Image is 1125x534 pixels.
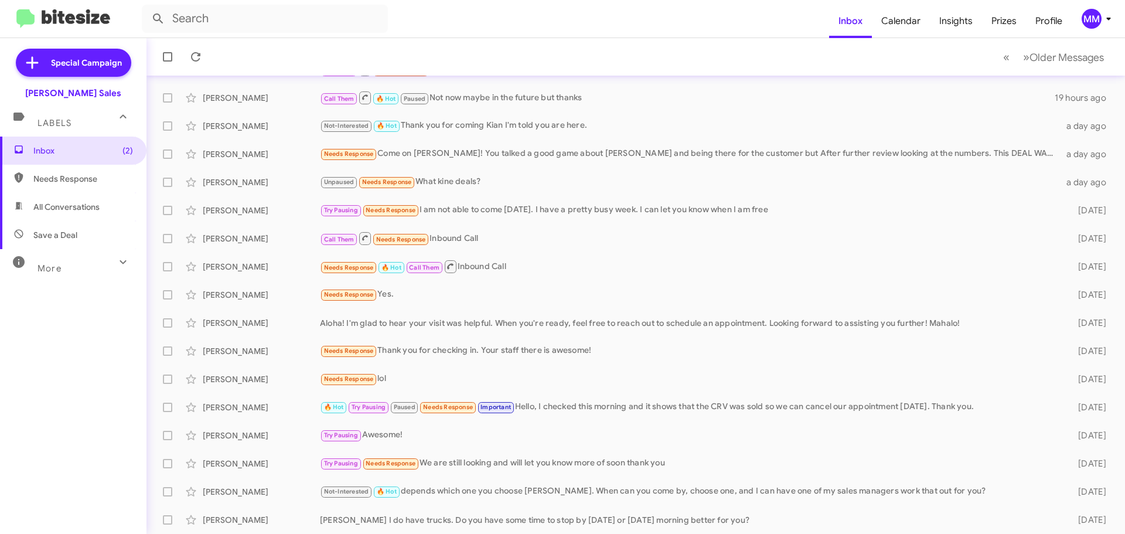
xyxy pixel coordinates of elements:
[203,458,320,470] div: [PERSON_NAME]
[203,92,320,104] div: [PERSON_NAME]
[16,49,131,77] a: Special Campaign
[1059,261,1116,273] div: [DATE]
[320,344,1059,358] div: Thank you for checking in. Your staff there is awesome!
[37,118,71,128] span: Labels
[320,288,1059,301] div: Yes.
[203,233,320,244] div: [PERSON_NAME]
[324,460,358,467] span: Try Pausing
[324,206,358,214] span: Try Pausing
[324,122,369,130] span: Not-Interested
[33,229,77,241] span: Save a Deal
[25,87,121,99] div: [PERSON_NAME] Sales
[376,95,396,103] span: 🔥 Hot
[51,57,122,69] span: Special Campaign
[203,289,320,301] div: [PERSON_NAME]
[1059,486,1116,498] div: [DATE]
[394,403,415,411] span: Paused
[203,402,320,413] div: [PERSON_NAME]
[203,176,320,188] div: [PERSON_NAME]
[203,317,320,329] div: [PERSON_NAME]
[366,206,415,214] span: Needs Response
[1082,9,1102,29] div: MM
[362,178,412,186] span: Needs Response
[1059,289,1116,301] div: [DATE]
[324,291,374,298] span: Needs Response
[1003,50,1010,64] span: «
[203,373,320,385] div: [PERSON_NAME]
[930,4,982,38] a: Insights
[33,145,133,157] span: Inbox
[142,5,388,33] input: Search
[1059,317,1116,329] div: [DATE]
[320,372,1059,386] div: lol
[982,4,1026,38] a: Prizes
[423,403,473,411] span: Needs Response
[1059,205,1116,216] div: [DATE]
[320,175,1059,189] div: What kine deals?
[1059,120,1116,132] div: a day ago
[1059,402,1116,413] div: [DATE]
[203,430,320,441] div: [PERSON_NAME]
[1059,345,1116,357] div: [DATE]
[324,488,369,495] span: Not-Interested
[409,264,439,271] span: Call Them
[320,514,1059,526] div: [PERSON_NAME] I do have trucks. Do you have some time to stop by [DATE] or [DATE] morning better ...
[366,460,415,467] span: Needs Response
[480,403,511,411] span: Important
[320,203,1059,217] div: I am not able to come [DATE]. I have a pretty busy week. I can let you know when I am free
[1029,51,1104,64] span: Older Messages
[320,457,1059,470] div: We are still looking and will let you know more of soon thank you
[1059,514,1116,526] div: [DATE]
[1023,50,1029,64] span: »
[324,375,374,383] span: Needs Response
[996,45,1017,69] button: Previous
[324,236,354,243] span: Call Them
[33,173,133,185] span: Needs Response
[1059,233,1116,244] div: [DATE]
[997,45,1111,69] nav: Page navigation example
[1016,45,1111,69] button: Next
[1072,9,1112,29] button: MM
[324,431,358,439] span: Try Pausing
[376,236,426,243] span: Needs Response
[1059,430,1116,441] div: [DATE]
[324,403,344,411] span: 🔥 Hot
[203,486,320,498] div: [PERSON_NAME]
[33,201,100,213] span: All Conversations
[320,485,1059,498] div: depends which one you choose [PERSON_NAME]. When can you come by, choose one, and I can have one ...
[324,264,374,271] span: Needs Response
[320,231,1059,246] div: Inbound Call
[324,347,374,355] span: Needs Response
[1059,373,1116,385] div: [DATE]
[324,150,374,158] span: Needs Response
[320,90,1055,105] div: Not now maybe in the future but thanks
[320,147,1059,161] div: Come on [PERSON_NAME]! You talked a good game about [PERSON_NAME] and being there for the custome...
[872,4,930,38] a: Calendar
[203,261,320,273] div: [PERSON_NAME]
[324,178,354,186] span: Unpaused
[203,148,320,160] div: [PERSON_NAME]
[377,122,397,130] span: 🔥 Hot
[381,264,401,271] span: 🔥 Hot
[377,488,397,495] span: 🔥 Hot
[37,263,62,274] span: More
[203,345,320,357] div: [PERSON_NAME]
[203,120,320,132] div: [PERSON_NAME]
[203,205,320,216] div: [PERSON_NAME]
[320,317,1059,329] div: Aloha! I'm glad to hear your visit was helpful. When you're ready, feel free to reach out to sche...
[122,145,133,157] span: (2)
[404,95,425,103] span: Paused
[1059,458,1116,470] div: [DATE]
[829,4,872,38] a: Inbox
[320,259,1059,274] div: Inbound Call
[203,514,320,526] div: [PERSON_NAME]
[352,403,386,411] span: Try Pausing
[320,400,1059,414] div: Hello, I checked this morning and it shows that the CRV was sold so we can cancel our appointment...
[320,428,1059,442] div: Awesome!
[1026,4,1072,38] a: Profile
